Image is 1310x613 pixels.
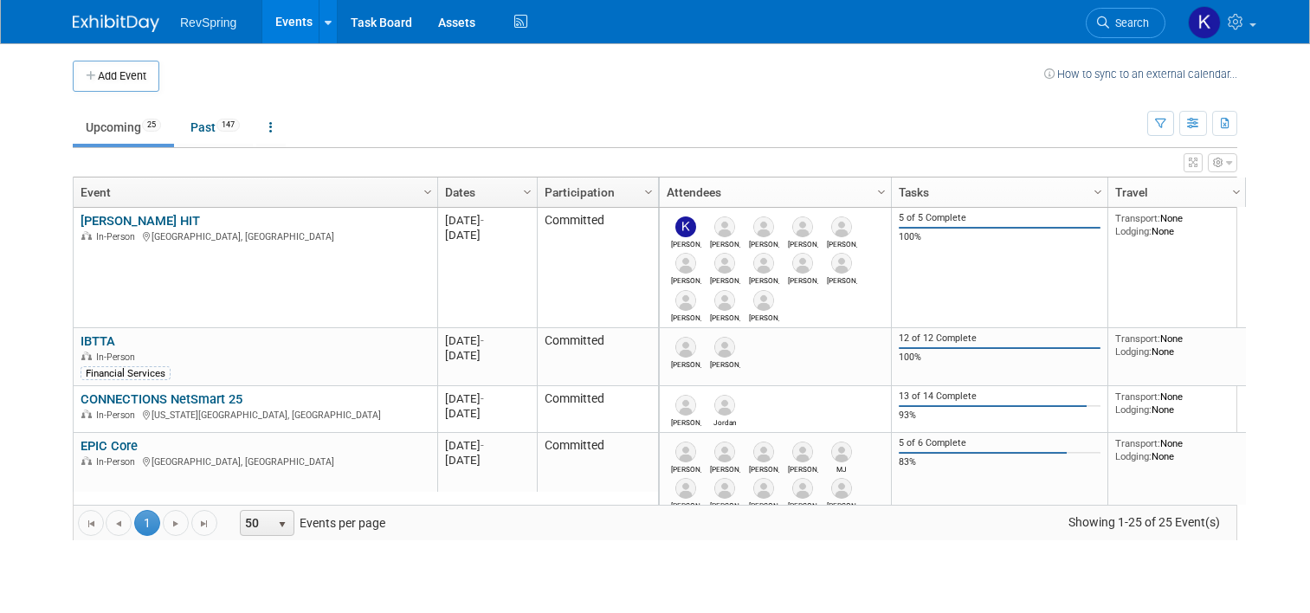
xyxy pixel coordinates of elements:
span: Lodging: [1115,450,1152,462]
div: David McCullough [749,274,779,285]
span: RevSpring [180,16,236,29]
div: Eric Langlee [671,416,701,427]
span: - [481,392,484,405]
img: In-Person Event [81,352,92,360]
div: Nicole Rogas [749,462,779,474]
div: Jennifer Hartzler [749,499,779,510]
td: Committed [537,208,658,328]
img: Elizabeth Vanschoyck [675,290,696,311]
span: 1 [134,510,160,536]
a: Go to the last page [191,510,217,536]
a: EPIC Core [81,438,138,454]
div: Kate Leitao [671,237,701,248]
span: In-Person [96,456,140,468]
span: Go to the next page [169,517,183,531]
img: In-Person Event [81,231,92,240]
span: 25 [142,119,161,132]
a: Participation [545,177,647,207]
div: 5 of 6 Complete [899,437,1101,449]
img: Nicole Rogas [753,442,774,462]
img: In-Person Event [81,410,92,418]
a: Dates [445,177,526,207]
img: Nick Nunez [753,216,774,237]
div: 5 of 5 Complete [899,212,1101,224]
div: Elizabeth Vanschoyck [671,311,701,322]
img: Eric Langlee [675,395,696,416]
a: Column Settings [519,177,538,203]
div: Nick Nunez [749,237,779,248]
div: [US_STATE][GEOGRAPHIC_DATA], [GEOGRAPHIC_DATA] [81,407,429,422]
div: Financial Services [81,366,171,380]
a: Search [1086,8,1165,38]
img: Jennifer Hartzler [753,478,774,499]
a: Column Settings [419,177,438,203]
div: Chad Zingler [788,274,818,285]
img: Jamie Westby [714,290,735,311]
span: In-Person [96,352,140,363]
div: [DATE] [445,406,529,421]
div: 83% [899,456,1101,468]
a: [PERSON_NAME] HIT [81,213,200,229]
span: Transport: [1115,212,1160,224]
div: Scott Cyliax [827,237,857,248]
div: 93% [899,410,1101,422]
img: Scott Cyliax [831,216,852,237]
span: In-Person [96,410,140,421]
img: James (Jim) Hosty [675,253,696,274]
span: - [481,334,484,347]
span: Transport: [1115,390,1160,403]
div: [DATE] [445,438,529,453]
a: Go to the previous page [106,510,132,536]
span: 50 [241,511,270,535]
img: Andrea Zaczyk [792,216,813,237]
a: IBTTA [81,333,115,349]
td: Committed [537,386,658,433]
div: Andrea Zaczyk [788,237,818,248]
div: Jordan Sota [710,416,740,427]
span: Events per page [218,510,403,536]
a: Go to the first page [78,510,104,536]
a: Past147 [177,111,253,144]
div: [GEOGRAPHIC_DATA], [GEOGRAPHIC_DATA] [81,229,429,243]
div: 100% [899,352,1101,364]
span: - [481,439,484,452]
img: David McCullough [792,478,813,499]
span: Lodging: [1115,225,1152,237]
div: [GEOGRAPHIC_DATA], [GEOGRAPHIC_DATA] [81,454,429,468]
img: David McCullough [753,253,774,274]
div: Jeff Buschow [749,311,779,322]
span: Transport: [1115,332,1160,345]
a: Tasks [899,177,1096,207]
span: Lodging: [1115,345,1152,358]
a: Column Settings [640,177,659,203]
div: Jeff Borja [671,358,701,369]
div: Nicole Rogas [710,237,740,248]
img: Chad Zingler [792,253,813,274]
a: Attendees [667,177,880,207]
span: 147 [216,119,240,132]
span: Go to the previous page [112,517,126,531]
img: Jeff Buschow [753,290,774,311]
div: Chris Cochran [710,358,740,369]
img: Casey Williams [675,442,696,462]
div: 12 of 12 Complete [899,332,1101,345]
a: Upcoming25 [73,111,174,144]
a: Column Settings [1228,177,1247,203]
div: None None [1115,437,1240,462]
div: James (Jim) Hosty [671,274,701,285]
img: In-Person Event [81,456,92,465]
img: Jeff Borja [675,337,696,358]
div: Nick Nunez [788,462,818,474]
a: Column Settings [873,177,892,203]
span: Go to the last page [197,517,211,531]
div: [DATE] [445,213,529,228]
div: 100% [899,231,1101,243]
img: Jeff Buschow [675,478,696,499]
span: - [481,214,484,227]
span: In-Person [96,231,140,242]
div: Casey Williams [671,462,701,474]
button: Add Event [73,61,159,92]
span: Lodging: [1115,403,1152,416]
div: Monica Agate [827,499,857,510]
div: [DATE] [445,391,529,406]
